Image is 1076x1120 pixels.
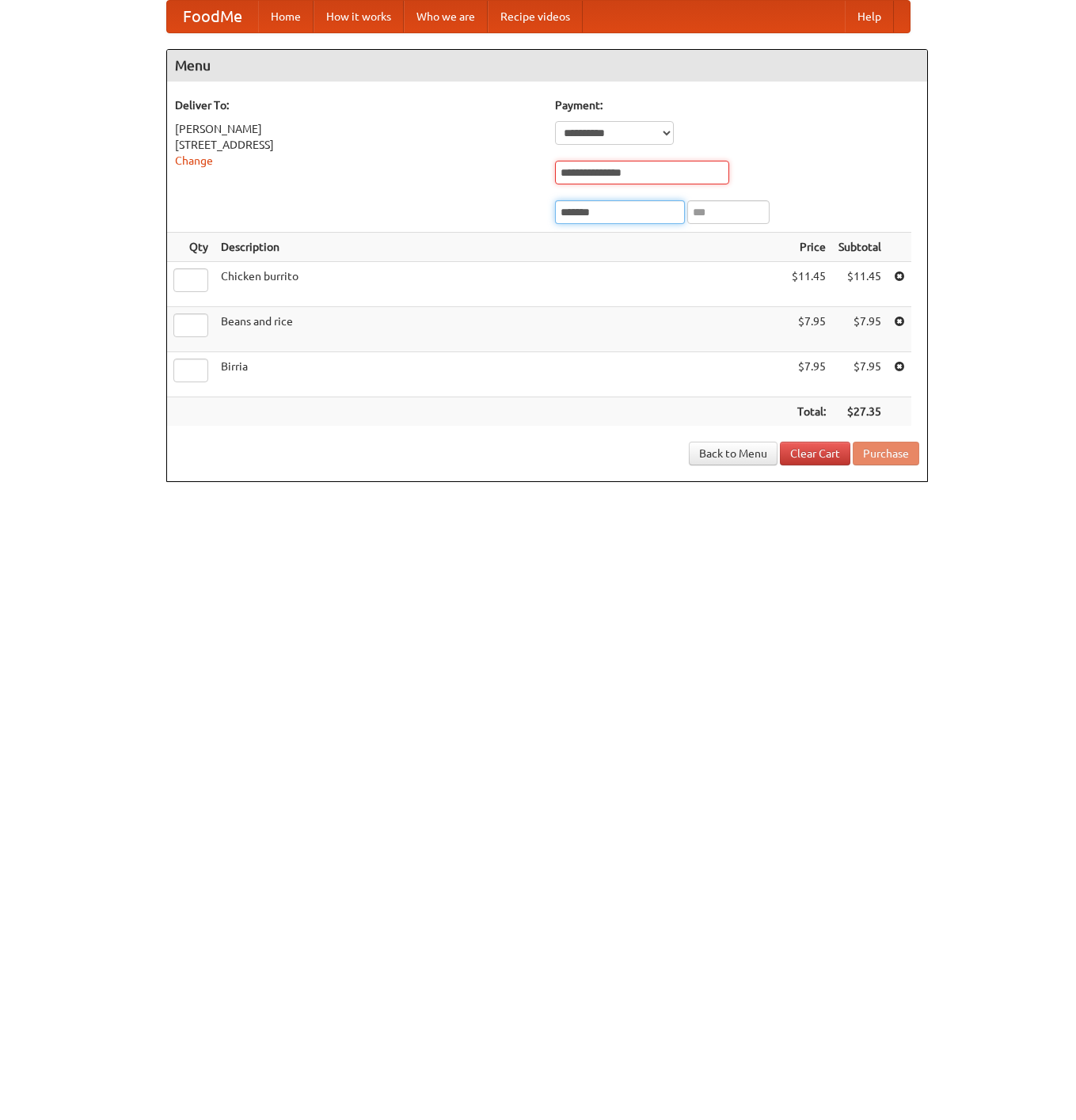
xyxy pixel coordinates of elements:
button: Purchase [853,442,919,465]
th: Description [215,233,785,262]
h5: Payment: [555,97,919,113]
td: Beans and rice [215,307,785,352]
div: [STREET_ADDRESS] [175,137,539,153]
th: Total: [785,397,832,427]
h5: Deliver To: [175,97,539,113]
a: Back to Menu [689,442,778,465]
a: Who we are [404,1,488,32]
a: Recipe videos [488,1,583,32]
th: Qty [167,233,215,262]
th: $27.35 [832,397,888,427]
div: [PERSON_NAME] [175,121,539,137]
td: $7.95 [785,307,832,352]
td: Birria [215,352,785,397]
th: Subtotal [832,233,888,262]
a: FoodMe [167,1,258,32]
a: How it works [314,1,404,32]
a: Help [845,1,894,32]
td: $11.45 [832,262,888,307]
td: $11.45 [785,262,832,307]
a: Change [175,154,213,167]
th: Price [785,233,832,262]
h4: Menu [167,50,927,82]
a: Home [258,1,314,32]
a: Clear Cart [780,442,850,465]
td: $7.95 [832,352,888,397]
td: $7.95 [832,307,888,352]
td: Chicken burrito [215,262,785,307]
td: $7.95 [785,352,832,397]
